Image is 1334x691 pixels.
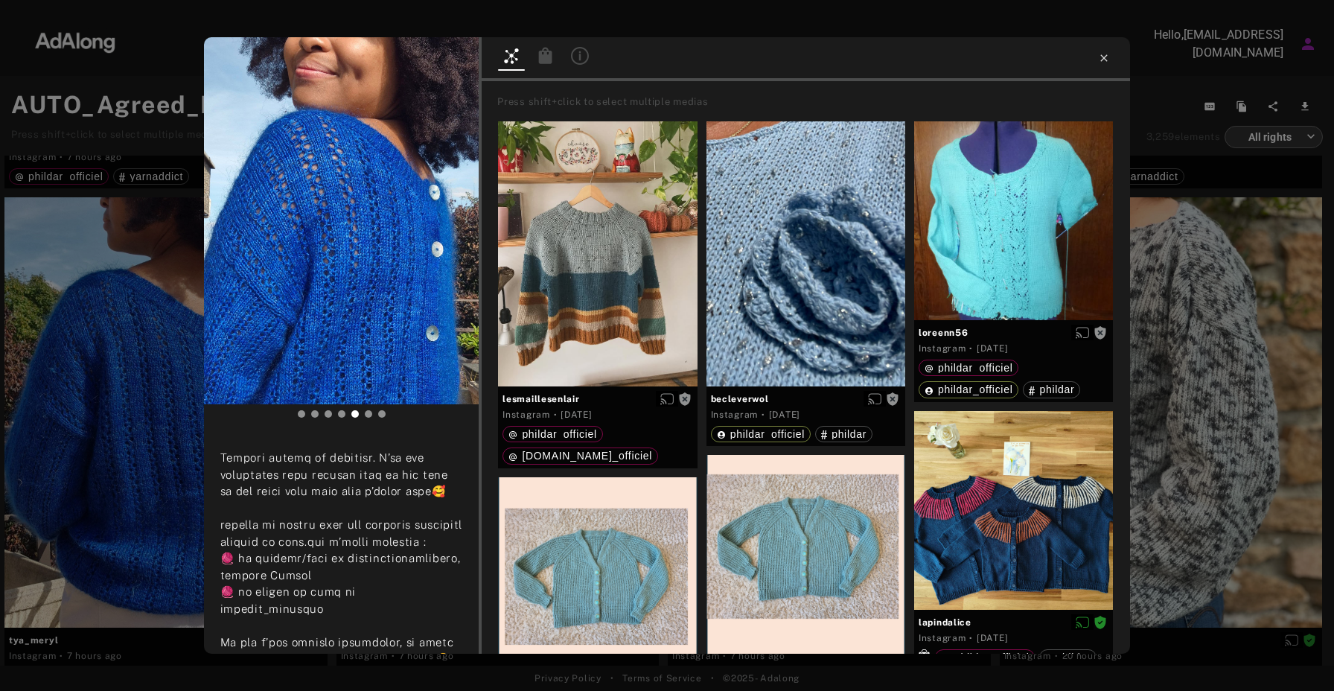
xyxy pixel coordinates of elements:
button: Enable diffusion on this media [656,391,678,407]
time: 2025-06-15T07:45:38.000Z [977,343,1008,354]
div: phildar_officiel [925,363,1012,373]
span: Rights not requested [1094,327,1107,337]
div: Widget de chat [1260,620,1334,691]
span: phildar_officiel [938,383,1012,395]
div: Instagram [711,408,758,421]
span: phildar [832,428,867,440]
div: phildar [1029,384,1074,395]
time: 2025-09-26T07:31:37.000Z [561,410,592,420]
img: INS_DPf-OYOiE8o_4 [204,37,479,404]
span: [DOMAIN_NAME]_officiel [522,450,652,462]
span: Rights not requested [886,393,899,404]
span: phildar [1039,383,1074,395]
span: loreenn56 [919,326,1108,340]
span: · [969,632,973,644]
span: · [554,409,558,421]
button: Enable diffusion on this media [864,391,886,407]
span: phildar_officiel [938,362,1012,374]
div: Instagram [919,631,966,645]
iframe: Chat Widget [1260,620,1334,691]
div: phildar [821,429,867,439]
span: phildar_officiel [522,428,596,440]
div: Instagram [502,408,549,421]
span: Rights agreed [1094,617,1107,627]
div: phildar [1045,652,1091,663]
span: phildar_officiel [730,428,805,440]
span: · [762,409,765,421]
span: · [969,343,973,354]
svg: Exact products linked [919,649,930,664]
time: 2025-05-19T17:02:08.000Z [977,633,1008,643]
div: phildar_officiel [508,429,596,439]
span: lesmaillesenlair [502,392,692,406]
button: Disable diffusion on this media [1071,614,1094,630]
button: Enable diffusion on this media [1071,325,1094,340]
div: phildar_officiel [941,652,1029,663]
div: happywool.com_officiel [508,450,652,461]
div: phildar_officiel [717,429,805,439]
span: Rights not requested [678,393,692,404]
div: Press shift+click to select multiple medias [497,95,1125,109]
time: 2025-08-05T11:00:07.000Z [769,410,800,420]
div: phildar_officiel [925,384,1012,395]
span: becleverwol [711,392,901,406]
span: lapindalice [919,616,1108,629]
div: Instagram [919,342,966,355]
